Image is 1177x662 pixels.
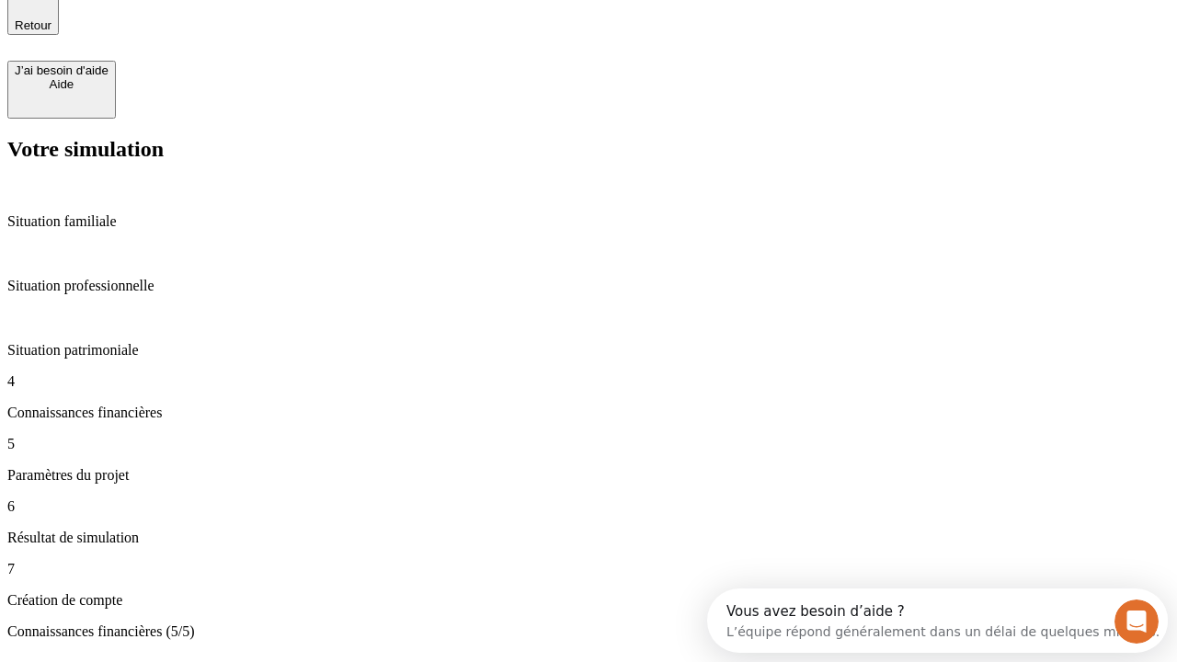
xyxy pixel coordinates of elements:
p: Situation professionnelle [7,278,1170,294]
div: Ouvrir le Messenger Intercom [7,7,507,58]
p: Résultat de simulation [7,530,1170,546]
p: 4 [7,373,1170,390]
div: Aide [15,77,109,91]
p: Situation familiale [7,213,1170,230]
button: J’ai besoin d'aideAide [7,61,116,119]
p: 7 [7,561,1170,577]
div: J’ai besoin d'aide [15,63,109,77]
div: L’équipe répond généralement dans un délai de quelques minutes. [19,30,452,50]
p: Connaissances financières [7,405,1170,421]
p: Situation patrimoniale [7,342,1170,359]
p: 6 [7,498,1170,515]
p: 5 [7,436,1170,452]
p: Paramètres du projet [7,467,1170,484]
div: Vous avez besoin d’aide ? [19,16,452,30]
iframe: Intercom live chat [1114,599,1159,644]
h2: Votre simulation [7,137,1170,162]
p: Connaissances financières (5/5) [7,623,1170,640]
span: Retour [15,18,51,32]
p: Création de compte [7,592,1170,609]
iframe: Intercom live chat discovery launcher [707,588,1168,653]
